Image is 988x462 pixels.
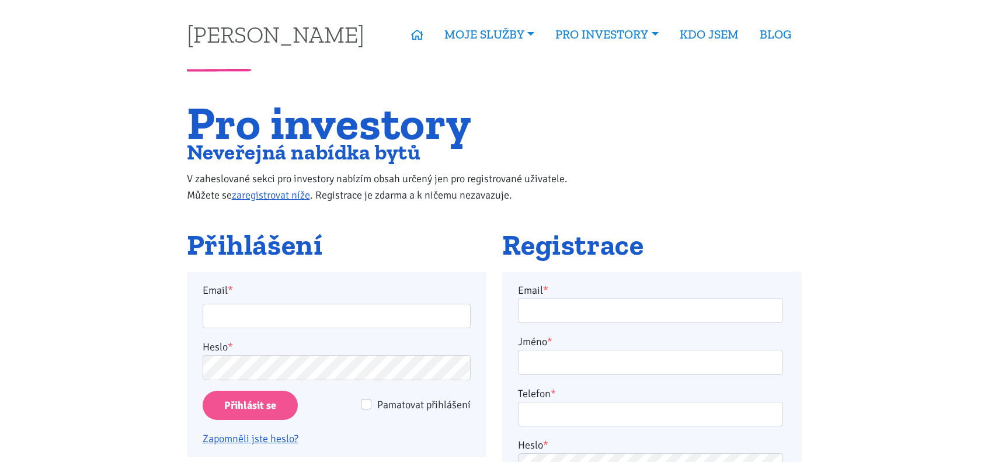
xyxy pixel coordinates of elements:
[187,143,592,162] h2: Neveřejná nabídka bytů
[187,230,486,261] h2: Přihlášení
[187,171,592,203] p: V zaheslované sekci pro investory nabízím obsah určený jen pro registrované uživatele. Můžete se ...
[194,282,478,298] label: Email
[203,432,298,445] a: Zapomněli jste heslo?
[551,387,556,400] abbr: required
[518,437,548,453] label: Heslo
[669,21,749,48] a: KDO JSEM
[377,398,471,411] span: Pamatovat přihlášení
[203,391,298,421] input: Přihlásit se
[749,21,802,48] a: BLOG
[502,230,802,261] h2: Registrace
[543,439,548,451] abbr: required
[543,284,548,297] abbr: required
[518,334,552,350] label: Jméno
[518,385,556,402] label: Telefon
[232,189,310,202] a: zaregistrovat níže
[434,21,545,48] a: MOJE SLUŽBY
[203,339,233,355] label: Heslo
[545,21,669,48] a: PRO INVESTORY
[187,103,592,143] h1: Pro investory
[518,282,548,298] label: Email
[547,335,552,348] abbr: required
[187,23,364,46] a: [PERSON_NAME]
